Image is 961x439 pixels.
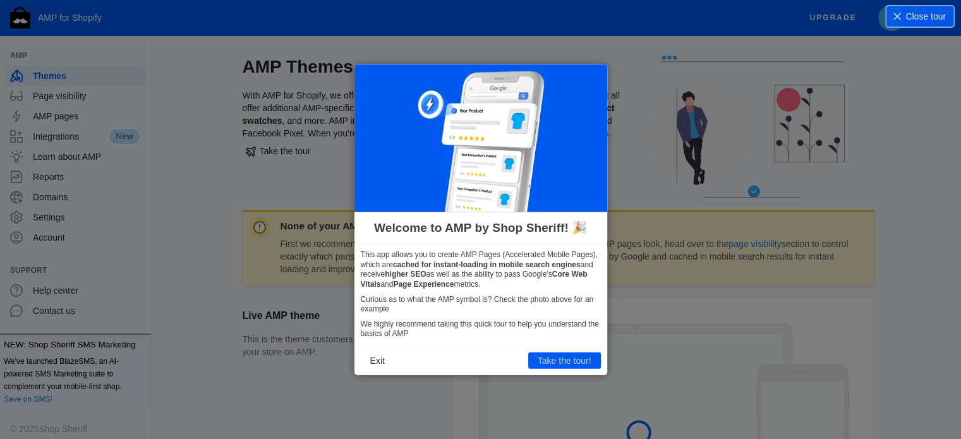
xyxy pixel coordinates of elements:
iframe: Drift Widget Chat Controller [898,376,946,424]
b: higher SEO [385,270,426,279]
b: cached for instant-loading in mobile search engines [393,260,581,269]
p: Curious as to what the AMP symbol is? Check the photo above for an example [361,294,601,314]
p: We highly recommend taking this quick tour to help you understand the basics of AMP [361,319,601,339]
b: Core Web Vitals [361,270,588,289]
b: Page Experience [393,280,454,289]
span: Close tour [905,10,946,23]
img: phone-google_300x337.png [418,70,544,212]
button: Take the tour! [528,352,601,369]
button: Exit [361,352,394,369]
p: This app allows you to create AMP Pages (Accelerated Mobile Pages), which are and receive as well... [361,250,601,289]
span: Welcome to AMP by Shop Sheriff! 🎉 [374,219,587,237]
